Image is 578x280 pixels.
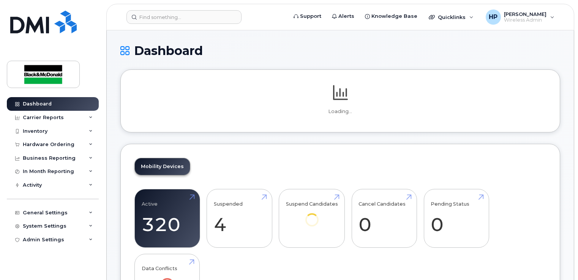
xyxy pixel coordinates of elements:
[286,193,338,237] a: Suspend Candidates
[120,44,560,57] h1: Dashboard
[358,193,410,244] a: Cancel Candidates 0
[142,193,193,244] a: Active 320
[135,158,190,175] a: Mobility Devices
[431,193,482,244] a: Pending Status 0
[214,193,265,244] a: Suspended 4
[134,108,546,115] p: Loading...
